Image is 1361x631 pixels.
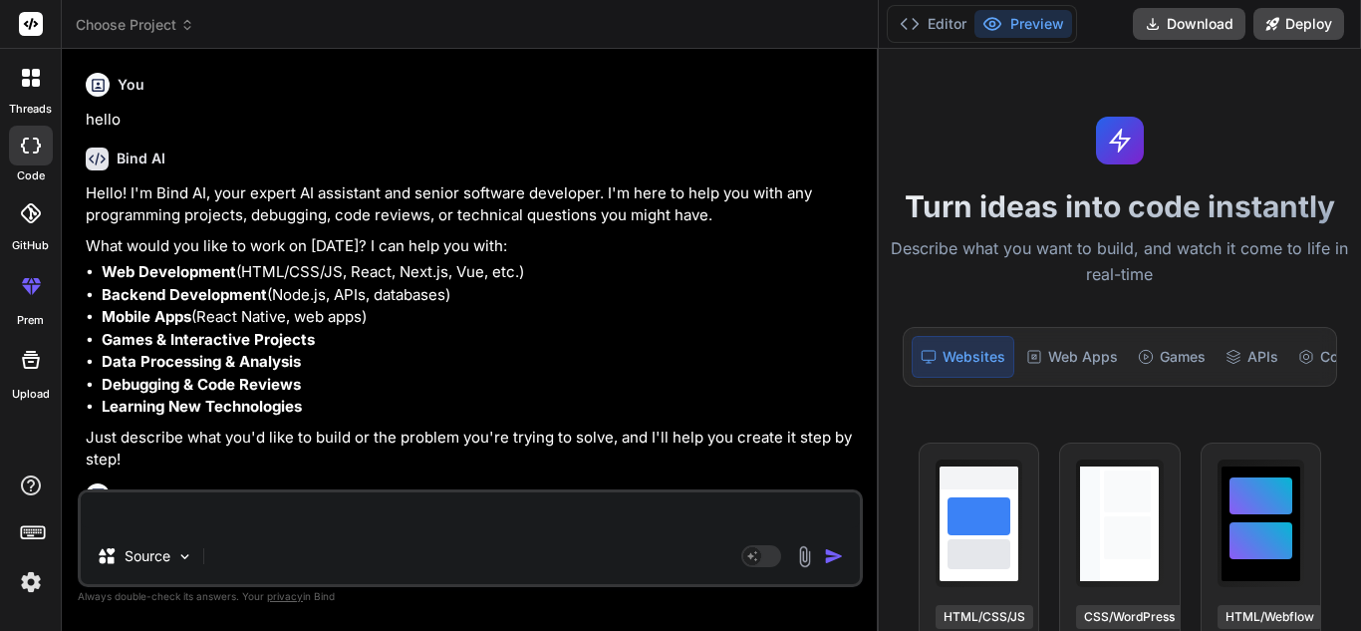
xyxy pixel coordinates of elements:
button: Download [1133,8,1245,40]
h1: Turn ideas into code instantly [891,188,1349,224]
strong: Debugging & Code Reviews [102,375,301,394]
label: threads [9,101,52,118]
div: Games [1130,336,1214,378]
p: hello [86,109,859,132]
p: What would you like to work on [DATE]? I can help you with: [86,235,859,258]
div: CSS/WordPress [1076,605,1183,629]
img: Pick Models [176,548,193,565]
h6: You [118,485,144,505]
li: (Node.js, APIs, databases) [102,284,859,307]
p: Just describe what you'd like to build or the problem you're trying to solve, and I'll help you c... [86,427,859,472]
label: code [17,167,45,184]
img: icon [824,546,844,566]
strong: Games & Interactive Projects [102,330,315,349]
strong: Backend Development [102,285,267,304]
span: privacy [267,590,303,602]
p: Always double-check its answers. Your in Bind [78,587,863,606]
label: prem [17,312,44,329]
strong: Learning New Technologies [102,397,302,416]
strong: Web Development [102,262,236,281]
p: Source [125,546,170,566]
span: Choose Project [76,15,194,35]
li: (React Native, web apps) [102,306,859,329]
div: APIs [1218,336,1286,378]
div: HTML/Webflow [1218,605,1322,629]
img: settings [14,565,48,599]
div: Web Apps [1018,336,1126,378]
h6: You [118,75,144,95]
label: GitHub [12,237,49,254]
img: attachment [793,545,816,568]
strong: Mobile Apps [102,307,191,326]
strong: Data Processing & Analysis [102,352,301,371]
button: Editor [892,10,974,38]
li: (HTML/CSS/JS, React, Next.js, Vue, etc.) [102,261,859,284]
p: Describe what you want to build, and watch it come to life in real-time [891,236,1349,287]
div: HTML/CSS/JS [936,605,1033,629]
label: Upload [12,386,50,403]
button: Deploy [1253,8,1344,40]
button: Preview [974,10,1072,38]
h6: Bind AI [117,149,165,168]
div: Websites [912,336,1014,378]
p: Hello! I'm Bind AI, your expert AI assistant and senior software developer. I'm here to help you ... [86,182,859,227]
